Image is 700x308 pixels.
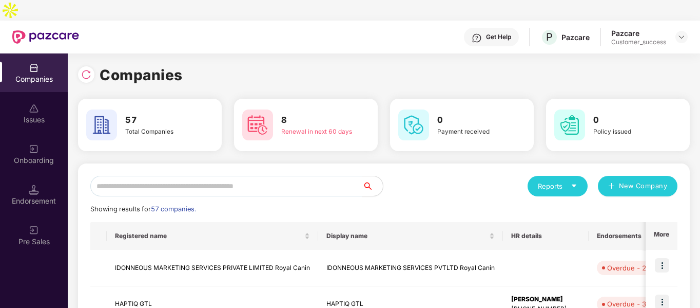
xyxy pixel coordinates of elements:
[29,185,39,195] img: svg+xml;base64,PHN2ZyB3aWR0aD0iMTQuNSIgaGVpZ2h0PSIxNC41IiB2aWV3Qm94PSIwIDAgMTYgMTYiIGZpbGw9Im5vbm...
[115,232,302,240] span: Registered name
[29,63,39,73] img: svg+xml;base64,PHN2ZyBpZD0iQ29tcGFuaWVzIiB4bWxucz0iaHR0cDovL3d3dy53My5vcmcvMjAwMC9zdmciIHdpZHRoPS...
[611,38,666,46] div: Customer_success
[486,33,511,41] div: Get Help
[597,232,655,240] span: Endorsements
[646,222,677,250] th: More
[546,31,553,43] span: P
[472,33,482,43] img: svg+xml;base64,PHN2ZyBpZD0iSGVscC0zMngzMiIgeG1sbnM9Imh0dHA6Ly93d3cudzMub3JnLzIwMDAvc3ZnIiB3aWR0aD...
[12,30,79,44] img: New Pazcare Logo
[29,144,39,154] img: svg+xml;base64,PHN2ZyB3aWR0aD0iMjAiIGhlaWdodD0iMjAiIHZpZXdCb3g9IjAgMCAyMCAyMCIgZmlsbD0ibm9uZSIgeG...
[326,232,487,240] span: Display name
[29,225,39,235] img: svg+xml;base64,PHN2ZyB3aWR0aD0iMjAiIGhlaWdodD0iMjAiIHZpZXdCb3g9IjAgMCAyMCAyMCIgZmlsbD0ibm9uZSIgeG...
[29,103,39,114] img: svg+xml;base64,PHN2ZyBpZD0iSXNzdWVzX2Rpc2FibGVkIiB4bWxucz0iaHR0cDovL3d3dy53My5vcmcvMjAwMC9zdmciIH...
[611,28,666,38] div: Pazcare
[655,258,669,273] img: icon
[318,222,503,250] th: Display name
[107,222,318,250] th: Registered name
[561,32,590,42] div: Pazcare
[677,33,686,41] img: svg+xml;base64,PHN2ZyBpZD0iRHJvcGRvd24tMzJ4MzIiIHhtbG5zPSJodHRwOi8vd3d3LnczLm9yZy8yMDAwL3N2ZyIgd2...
